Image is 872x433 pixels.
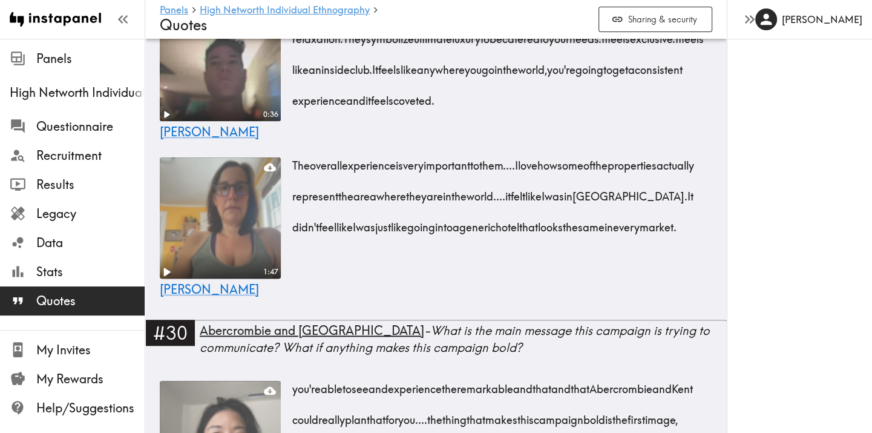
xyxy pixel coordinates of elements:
[513,369,533,400] span: and
[36,400,145,417] span: Help/Suggestions
[505,177,511,208] span: it
[398,400,418,431] span: you.
[353,208,356,239] span: I
[388,369,442,400] span: experience
[640,208,677,239] span: market.
[547,50,575,81] span: you're
[367,400,385,431] span: that
[482,50,494,81] span: go
[36,118,145,135] span: Questionnaire
[407,208,435,239] span: going
[160,281,259,298] a: [PERSON_NAME]
[578,208,605,239] span: same
[378,50,401,81] span: feels
[557,145,583,176] span: some
[369,369,388,400] span: and
[401,50,417,81] span: like
[160,16,589,34] h4: Quotes
[628,400,645,431] span: first
[583,400,605,431] span: bold
[652,369,672,400] span: and
[465,50,482,81] span: you
[371,81,393,112] span: feels
[160,124,259,140] a: [PERSON_NAME]
[519,208,538,239] span: that
[200,5,370,16] a: High Networth Individual Ethnography
[506,145,515,176] span: ...
[427,400,442,431] span: the
[542,177,545,208] span: I
[687,177,693,208] span: It
[453,208,459,239] span: a
[612,400,628,431] span: the
[260,110,281,120] div: 0:36
[467,400,485,431] span: that
[36,342,145,359] span: My Invites
[310,145,342,176] span: overall
[159,264,174,280] button: Play
[145,320,195,345] div: #30
[160,282,259,297] span: [PERSON_NAME]
[160,157,281,279] figure: Play1:47
[352,369,369,400] span: see
[503,50,518,81] span: the
[36,371,145,388] span: My Rewards
[551,369,571,400] span: and
[36,293,145,309] span: Quotes
[292,145,310,176] span: The
[342,145,396,176] span: experience
[366,81,371,112] span: it
[353,177,376,208] span: area
[657,145,694,176] span: actually
[518,145,537,176] span: love
[538,208,563,239] span: looks
[160,108,173,121] button: Play
[435,208,453,239] span: into
[292,369,321,400] span: you're
[424,145,470,176] span: important
[635,50,683,81] span: consistent
[645,400,678,431] span: image,
[406,177,427,208] span: they
[396,145,403,176] span: is
[608,145,657,176] span: properties
[338,177,353,208] span: the
[545,177,564,208] span: was
[418,400,427,431] span: ...
[467,177,496,208] span: world.
[346,81,366,112] span: and
[459,208,496,239] span: generic
[292,50,309,81] span: like
[575,50,603,81] span: going
[427,177,443,208] span: are
[10,84,145,101] div: High Networth Individual Ethnography
[403,145,424,176] span: very
[672,369,693,400] span: Kent
[518,50,547,81] span: world,
[343,369,352,400] span: to
[470,145,479,176] span: to
[200,323,424,338] span: Abercrombie and [GEOGRAPHIC_DATA]
[457,369,513,400] span: remarkable
[517,400,534,431] span: this
[451,177,467,208] span: the
[511,177,525,208] span: felt
[36,205,145,222] span: Legacy
[572,177,687,208] span: [GEOGRAPHIC_DATA].
[350,50,372,81] span: club.
[372,50,378,81] span: It
[375,208,391,239] span: just
[160,124,259,139] span: [PERSON_NAME]
[533,369,551,400] span: that
[782,13,862,26] h6: [PERSON_NAME]
[442,369,457,400] span: the
[309,50,321,81] span: an
[564,177,572,208] span: in
[321,369,343,400] span: able
[563,208,578,239] span: the
[417,50,465,81] span: anywhere
[356,208,375,239] span: was
[200,322,727,356] div: - What is the main message this campaign is trying to communicate? What if anything makes this ca...
[571,369,589,400] span: that
[496,208,519,239] span: hotel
